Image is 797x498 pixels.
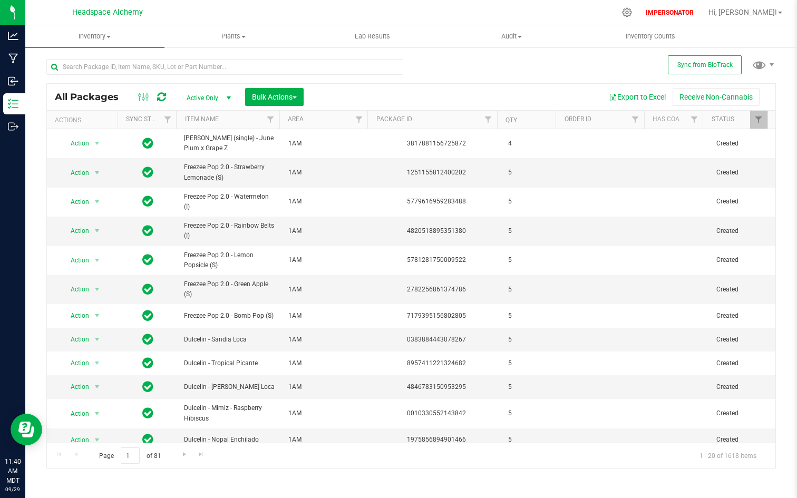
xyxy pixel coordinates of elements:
[508,382,555,392] span: 5
[184,335,275,345] span: Dulcelin - Sandia Loca
[55,91,129,103] span: All Packages
[508,408,555,418] span: 5
[508,285,555,295] span: 5
[46,59,403,75] input: Search Package ID, Item Name, SKU, Lot or Part Number...
[142,136,153,151] span: In Sync
[62,433,90,447] span: Action
[716,335,769,345] span: Created
[288,115,304,123] a: Area
[288,139,365,149] span: 1AM
[5,457,21,485] p: 11:40 AM MDT
[91,165,104,180] span: select
[288,226,365,236] span: 1AM
[581,25,720,47] a: Inventory Counts
[91,406,104,421] span: select
[716,285,769,295] span: Created
[716,408,769,418] span: Created
[25,25,164,47] a: Inventory
[691,447,765,463] span: 1 - 20 of 1618 items
[506,116,517,124] a: Qty
[184,133,275,153] span: [PERSON_NAME] (single) - June Plum x Grape Z
[712,115,734,123] a: Status
[91,379,104,394] span: select
[91,253,104,268] span: select
[508,255,555,265] span: 5
[8,31,18,41] inline-svg: Analytics
[288,358,365,368] span: 1AM
[91,282,104,297] span: select
[642,8,698,17] p: IMPERSONATOR
[288,168,365,178] span: 1AM
[370,358,503,368] div: 8957411221324682
[288,335,365,345] span: 1AM
[184,403,275,423] span: Dulcelin - Mimiz - Raspberry Hibiscus
[508,139,555,149] span: 4
[341,32,404,41] span: Lab Results
[126,115,167,123] a: Sync Status
[159,111,176,129] a: Filter
[91,136,104,151] span: select
[91,194,104,209] span: select
[350,111,367,129] a: Filter
[184,192,275,212] span: Freezee Pop 2.0 - Watermelon (I)
[184,382,275,392] span: Dulcelin - [PERSON_NAME] Loca
[508,168,555,178] span: 5
[142,223,153,238] span: In Sync
[62,379,90,394] span: Action
[91,332,104,347] span: select
[142,379,153,394] span: In Sync
[370,382,503,392] div: 4846783150953295
[508,335,555,345] span: 5
[164,25,304,47] a: Plants
[177,447,192,462] a: Go to the next page
[184,250,275,270] span: Freezee Pop 2.0 - Lemon Popsicle (S)
[142,165,153,180] span: In Sync
[611,32,689,41] span: Inventory Counts
[673,88,760,106] button: Receive Non-Cannabis
[370,197,503,207] div: 5779616959283488
[370,335,503,345] div: 0383884443078267
[184,311,275,321] span: Freezee Pop 2.0 - Bomb Pop (S)
[142,252,153,267] span: In Sync
[620,7,634,17] div: Manage settings
[62,406,90,421] span: Action
[8,53,18,64] inline-svg: Manufacturing
[8,99,18,109] inline-svg: Inventory
[716,311,769,321] span: Created
[508,358,555,368] span: 5
[62,308,90,323] span: Action
[370,226,503,236] div: 4820518895351380
[142,406,153,421] span: In Sync
[716,139,769,149] span: Created
[288,285,365,295] span: 1AM
[288,311,365,321] span: 1AM
[25,32,164,41] span: Inventory
[193,447,209,462] a: Go to the last page
[565,115,591,123] a: Order Id
[62,165,90,180] span: Action
[508,197,555,207] span: 5
[90,447,170,464] span: Page of 81
[91,308,104,323] span: select
[8,76,18,86] inline-svg: Inbound
[245,88,304,106] button: Bulk Actions
[62,282,90,297] span: Action
[668,55,742,74] button: Sync from BioTrack
[91,356,104,370] span: select
[121,447,140,464] input: 1
[750,111,767,129] a: Filter
[370,168,503,178] div: 1251155812400202
[644,111,703,129] th: Has COA
[62,332,90,347] span: Action
[370,435,503,445] div: 1975856894901466
[91,433,104,447] span: select
[8,121,18,132] inline-svg: Outbound
[252,93,297,101] span: Bulk Actions
[716,168,769,178] span: Created
[370,255,503,265] div: 5781281750009522
[62,136,90,151] span: Action
[185,115,219,123] a: Item Name
[165,32,303,41] span: Plants
[72,8,143,17] span: Headspace Alchemy
[142,282,153,297] span: In Sync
